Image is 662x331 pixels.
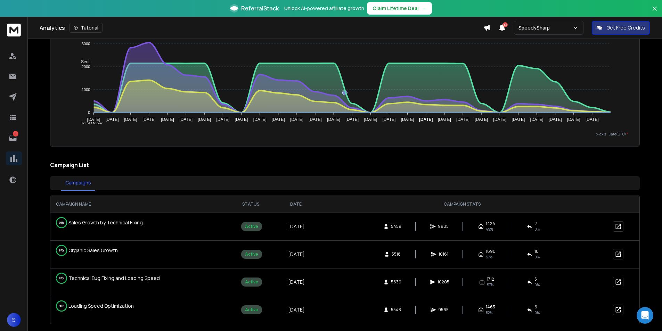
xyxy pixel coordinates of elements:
[391,224,401,229] span: 5459
[50,241,162,260] td: Organic Sales Growth
[275,196,317,213] th: DATE
[637,307,653,324] div: Open Intercom Messenger
[592,21,650,35] button: Get Free Credits
[50,161,640,169] h2: Campaign List
[275,296,317,324] td: [DATE]
[7,313,21,327] button: S
[534,276,537,282] span: 5
[367,2,432,15] button: Claim Lifetime Deal→
[534,249,539,254] span: 10
[62,132,628,137] p: x-axis : Date(UTC)
[59,303,64,309] p: 98 %
[40,23,483,33] div: Analytics
[486,249,496,254] span: 1690
[59,247,64,254] p: 97 %
[512,117,525,122] tspan: [DATE]
[253,117,267,122] tspan: [DATE]
[76,121,103,126] span: Total Opens
[50,296,162,316] td: Loading Speed Optimization
[383,117,396,122] tspan: [DATE]
[235,117,248,122] tspan: [DATE]
[486,221,495,226] span: 1424
[241,305,262,314] div: Active
[392,251,401,257] span: 5518
[534,226,540,232] span: 0 %
[487,282,493,288] span: 57 %
[61,175,95,191] button: Campaigns
[50,196,227,213] th: CAMPAIGN NAME
[198,117,211,122] tspan: [DATE]
[275,213,317,240] td: [DATE]
[13,131,18,136] p: 11
[87,117,100,122] tspan: [DATE]
[82,65,90,69] tspan: 2000
[534,282,540,288] span: 0 %
[518,24,553,31] p: SpeedySharp
[88,110,90,115] tspan: 0
[364,117,377,122] tspan: [DATE]
[82,42,90,46] tspan: 3000
[438,307,449,313] span: 9565
[6,131,20,145] a: 11
[530,117,544,122] tspan: [DATE]
[487,276,494,282] span: 1712
[493,117,506,122] tspan: [DATE]
[401,117,414,122] tspan: [DATE]
[391,307,401,313] span: 5543
[549,117,562,122] tspan: [DATE]
[456,117,469,122] tspan: [DATE]
[50,268,162,288] td: Technical Bug Fixing and Loading Speed
[475,117,488,122] tspan: [DATE]
[290,117,303,122] tspan: [DATE]
[534,304,537,310] span: 6
[606,24,645,31] p: Get Free Credits
[419,117,433,122] tspan: [DATE]
[345,117,359,122] tspan: [DATE]
[503,22,508,27] span: 33
[106,117,119,122] tspan: [DATE]
[534,254,540,260] span: 0 %
[486,310,492,315] span: 52 %
[50,213,162,232] td: Sales Growth by Technical Fixing
[59,275,64,282] p: 97 %
[438,279,449,285] span: 10205
[179,117,193,122] tspan: [DATE]
[76,59,90,64] span: Sent
[534,221,537,226] span: 2
[567,117,580,122] tspan: [DATE]
[241,222,262,231] div: Active
[241,250,262,259] div: Active
[161,117,174,122] tspan: [DATE]
[317,196,607,213] th: CAMPAIGN STATS
[275,240,317,268] td: [DATE]
[142,117,156,122] tspan: [DATE]
[650,4,659,21] button: Close banner
[124,117,137,122] tspan: [DATE]
[586,117,599,122] tspan: [DATE]
[391,279,401,285] span: 5639
[216,117,229,122] tspan: [DATE]
[69,23,103,33] button: Tutorial
[486,254,492,260] span: 57 %
[438,224,449,229] span: 9905
[275,268,317,296] td: [DATE]
[422,5,426,12] span: →
[82,88,90,92] tspan: 1000
[438,117,451,122] tspan: [DATE]
[309,117,322,122] tspan: [DATE]
[241,278,262,287] div: Active
[327,117,340,122] tspan: [DATE]
[284,5,364,12] p: Unlock AI-powered affiliate growth
[486,304,495,310] span: 1463
[59,219,64,226] p: 98 %
[227,196,275,213] th: STATUS
[272,117,285,122] tspan: [DATE]
[534,310,540,315] span: 0 %
[439,251,448,257] span: 10161
[486,226,493,232] span: 49 %
[241,4,279,13] span: ReferralStack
